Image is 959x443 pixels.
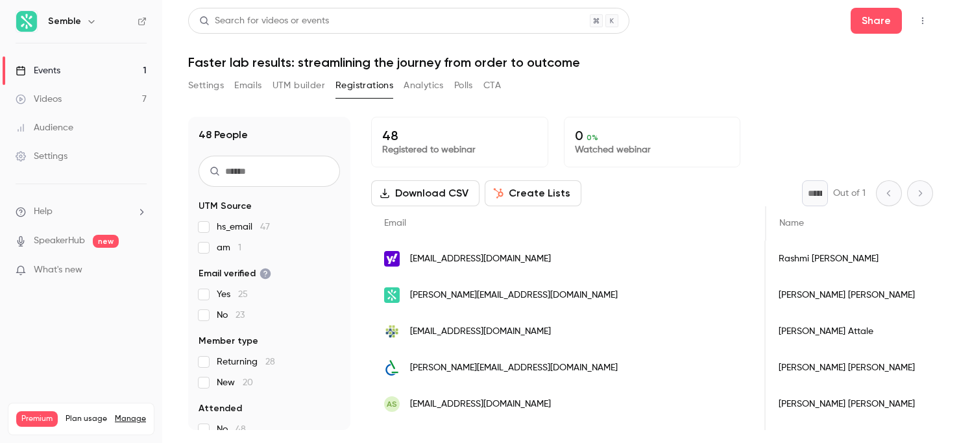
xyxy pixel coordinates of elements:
[575,143,730,156] p: Watched webinar
[16,150,67,163] div: Settings
[199,200,252,213] span: UTM Source
[766,313,928,350] div: [PERSON_NAME] Attale
[199,14,329,28] div: Search for videos or events
[34,263,82,277] span: What's new
[410,361,618,375] span: [PERSON_NAME][EMAIL_ADDRESS][DOMAIN_NAME]
[587,133,598,142] span: 0 %
[454,75,473,96] button: Polls
[217,241,241,254] span: am
[217,309,245,322] span: No
[199,127,248,143] h1: 48 People
[387,398,397,410] span: AS
[93,235,119,248] span: new
[199,402,242,415] span: Attended
[66,414,107,424] span: Plan usage
[766,241,928,277] div: Rashmi [PERSON_NAME]
[34,234,85,248] a: SpeakerHub
[410,252,551,266] span: [EMAIL_ADDRESS][DOMAIN_NAME]
[115,414,146,424] a: Manage
[199,267,271,280] span: Email verified
[131,265,147,276] iframe: Noticeable Trigger
[382,128,537,143] p: 48
[16,93,62,106] div: Videos
[234,75,261,96] button: Emails
[188,54,933,70] h1: Faster lab results: streamlining the journey from order to outcome
[779,219,804,228] span: Name
[265,357,275,366] span: 28
[384,287,400,303] img: semble.io
[483,75,501,96] button: CTA
[48,15,81,28] h6: Semble
[199,335,258,348] span: Member type
[384,219,406,228] span: Email
[260,222,270,232] span: 47
[217,423,246,436] span: No
[410,325,551,339] span: [EMAIL_ADDRESS][DOMAIN_NAME]
[16,11,37,32] img: Semble
[188,75,224,96] button: Settings
[217,221,270,233] span: hs_email
[766,350,928,386] div: [PERSON_NAME] [PERSON_NAME]
[371,180,479,206] button: Download CSV
[384,360,400,376] img: clinilabs.co.uk
[16,64,60,77] div: Events
[16,121,73,134] div: Audience
[575,128,730,143] p: 0
[335,75,393,96] button: Registrations
[16,205,147,219] li: help-dropdown-opener
[833,187,866,200] p: Out of 1
[16,411,58,427] span: Premium
[766,386,928,422] div: [PERSON_NAME] [PERSON_NAME]
[238,243,241,252] span: 1
[404,75,444,96] button: Analytics
[485,180,581,206] button: Create Lists
[217,355,275,368] span: Returning
[410,289,618,302] span: [PERSON_NAME][EMAIL_ADDRESS][DOMAIN_NAME]
[217,376,253,389] span: New
[236,425,246,434] span: 48
[410,398,551,411] span: [EMAIL_ADDRESS][DOMAIN_NAME]
[273,75,325,96] button: UTM builder
[851,8,902,34] button: Share
[34,205,53,219] span: Help
[766,277,928,313] div: [PERSON_NAME] [PERSON_NAME]
[382,143,537,156] p: Registered to webinar
[243,378,253,387] span: 20
[238,290,248,299] span: 25
[384,324,400,339] img: 222healthcare.co.uk
[236,311,245,320] span: 23
[217,288,248,301] span: Yes
[384,251,400,267] img: yahoo.co.uk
